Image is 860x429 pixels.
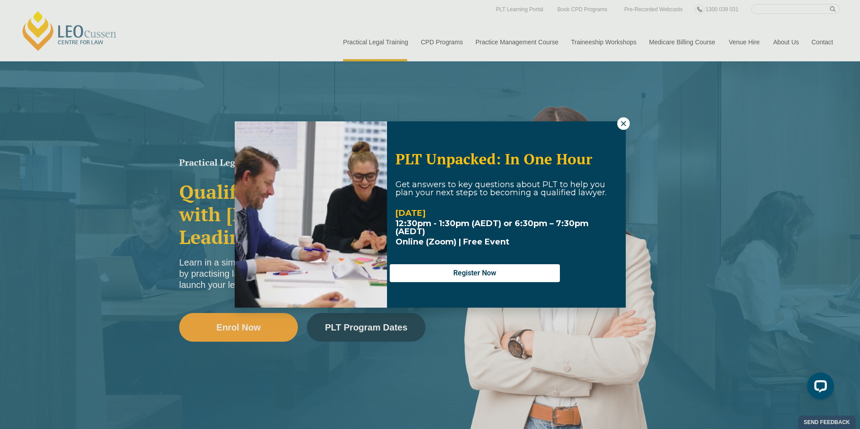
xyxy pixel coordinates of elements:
[396,149,592,168] span: PLT Unpacked: In One Hour
[396,237,509,247] span: Online (Zoom) | Free Event
[390,264,560,282] button: Register Now
[235,121,387,308] img: Woman in yellow blouse holding folders looking to the right and smiling
[396,219,589,236] strong: 12:30pm - 1:30pm (AEDT) or 6:30pm – 7:30pm (AEDT)
[617,117,630,130] button: Close
[800,369,838,407] iframe: LiveChat chat widget
[396,208,426,218] strong: [DATE]
[396,180,606,197] span: Get answers to key questions about PLT to help you plan your next steps to becoming a qualified l...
